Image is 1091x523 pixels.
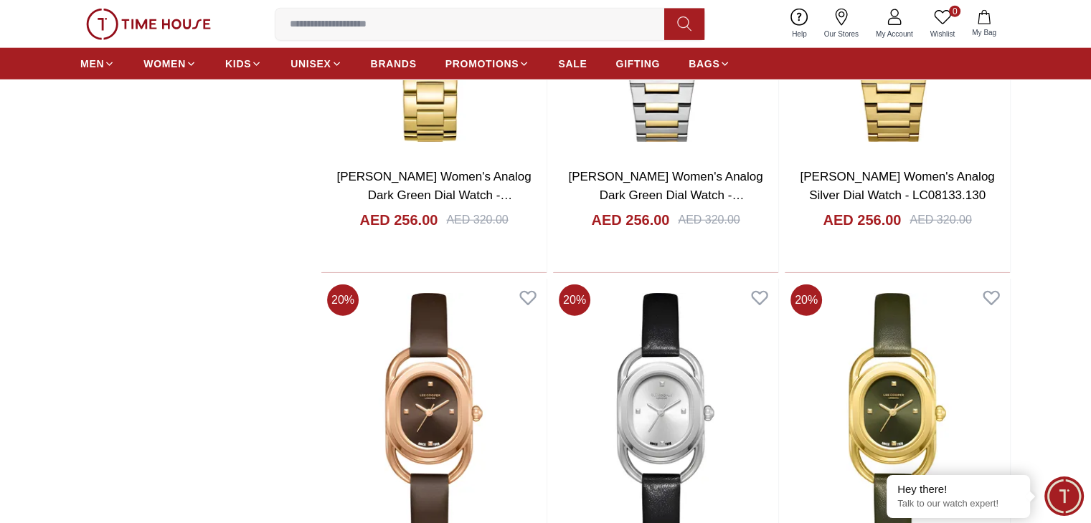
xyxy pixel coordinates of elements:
a: SALE [558,51,587,77]
a: GIFTING [615,51,660,77]
span: Wishlist [925,29,960,39]
p: Talk to our watch expert! [897,498,1019,510]
a: 0Wishlist [922,6,963,42]
span: WOMEN [143,57,186,71]
a: Our Stores [816,6,867,42]
button: My Bag [963,7,1005,41]
span: KIDS [225,57,251,71]
a: [PERSON_NAME] Women's Analog Dark Green Dial Watch - LC08133.270 [568,170,762,220]
div: AED 320.00 [678,211,740,229]
a: UNISEX [291,51,341,77]
img: ... [86,9,211,40]
span: SALE [558,57,587,71]
span: Help [786,29,813,39]
span: 20 % [790,284,822,316]
div: AED 320.00 [910,211,971,229]
span: My Bag [966,27,1002,38]
div: AED 320.00 [446,211,508,229]
span: MEN [80,57,104,71]
a: BAGS [689,51,730,77]
span: PROMOTIONS [445,57,519,71]
h4: AED 256.00 [359,210,438,230]
span: BAGS [689,57,719,71]
span: My Account [870,29,919,39]
h4: AED 256.00 [591,210,669,230]
div: Hey there! [897,482,1019,496]
span: UNISEX [291,57,331,71]
div: Chat Widget [1044,476,1084,516]
span: 20 % [559,284,590,316]
span: BRANDS [371,57,417,71]
h4: AED 256.00 [823,210,901,230]
a: WOMEN [143,51,197,77]
a: PROMOTIONS [445,51,530,77]
a: Help [783,6,816,42]
span: 0 [949,6,960,17]
a: MEN [80,51,115,77]
a: BRANDS [371,51,417,77]
span: 20 % [327,284,359,316]
span: Our Stores [818,29,864,39]
a: [PERSON_NAME] Women's Analog Dark Green Dial Watch - LC08134.170 [336,170,531,220]
a: [PERSON_NAME] Women's Analog Silver Dial Watch - LC08133.130 [800,170,994,202]
a: KIDS [225,51,262,77]
span: GIFTING [615,57,660,71]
